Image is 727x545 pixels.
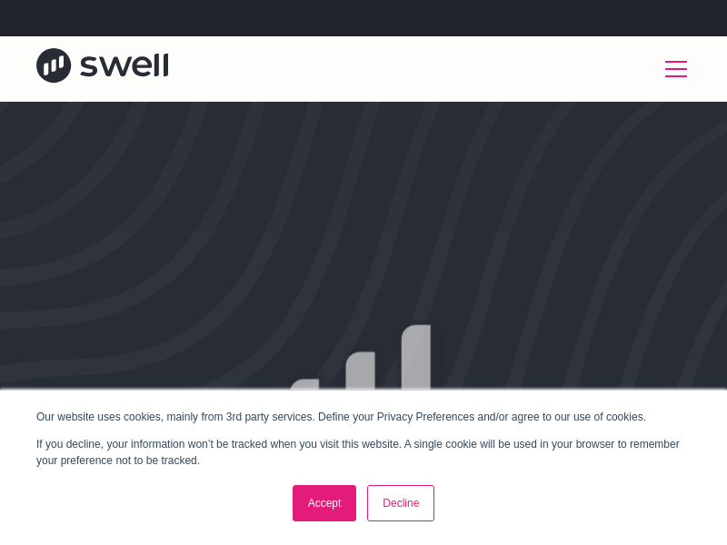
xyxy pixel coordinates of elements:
[36,409,691,425] p: Our website uses cookies, mainly from 3rd party services. Define your Privacy Preferences and/or ...
[654,47,691,91] div: menu
[293,485,357,521] a: Accept
[36,48,168,89] a: home
[367,485,434,521] a: Decline
[36,436,691,469] p: If you decline, your information won’t be tracked when you visit this website. A single cookie wi...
